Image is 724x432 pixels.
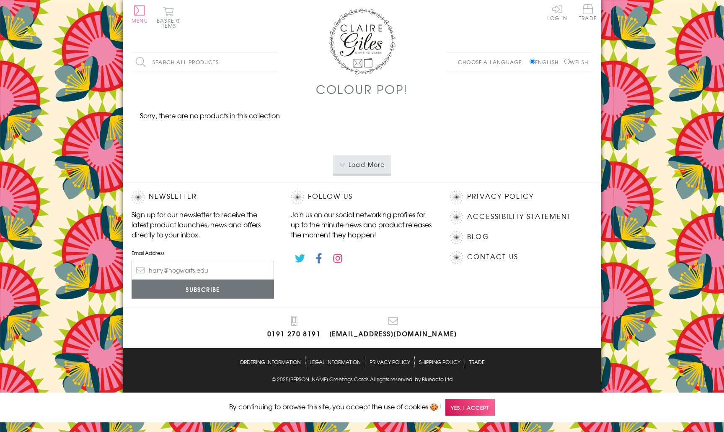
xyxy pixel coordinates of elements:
[458,58,528,66] p: Choose a language:
[132,261,274,280] input: harry@hogwarts.edu
[291,209,433,239] p: Join us on our social networking profiles for up to the minute news and product releases the mome...
[419,357,460,367] a: Shipping Policy
[415,375,452,384] a: by Blueocto Ltd
[333,155,391,174] button: Load More
[267,316,321,340] a: 0191 270 8191
[564,58,588,66] label: Welsh
[310,357,361,367] a: Legal Information
[132,110,288,120] p: Sorry, there are no products in this collection
[467,251,518,263] a: Contact Us
[370,357,410,367] a: Privacy Policy
[370,375,414,383] span: All rights reserved.
[157,7,180,28] button: Basket0 items
[564,59,570,64] input: Welsh
[289,375,369,384] a: [PERSON_NAME] Greetings Cards
[445,399,495,416] span: Yes, I accept
[132,280,274,299] input: Subscribe
[329,316,457,340] a: [EMAIL_ADDRESS][DOMAIN_NAME]
[132,249,274,257] label: Email Address
[579,4,597,21] span: Trade
[132,53,278,72] input: Search all products
[132,5,148,23] button: Menu
[467,211,571,222] a: Accessibility Statement
[160,17,180,29] span: 0 items
[579,4,597,22] a: Trade
[467,191,534,202] a: Privacy Policy
[132,17,148,24] span: Menu
[469,357,484,367] a: Trade
[270,53,278,72] input: Search
[530,58,563,66] label: English
[132,209,274,239] p: Sign up for our newsletter to receive the latest product launches, news and offers directly to yo...
[316,81,408,98] h1: Colour POP!
[291,191,433,203] h2: Follow Us
[132,375,592,383] p: © 2025 .
[328,8,396,75] img: Claire Giles Greetings Cards
[240,357,301,367] a: Ordering Information
[132,191,274,203] h2: Newsletter
[530,59,535,64] input: English
[467,231,489,242] a: Blog
[547,4,567,21] a: Log In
